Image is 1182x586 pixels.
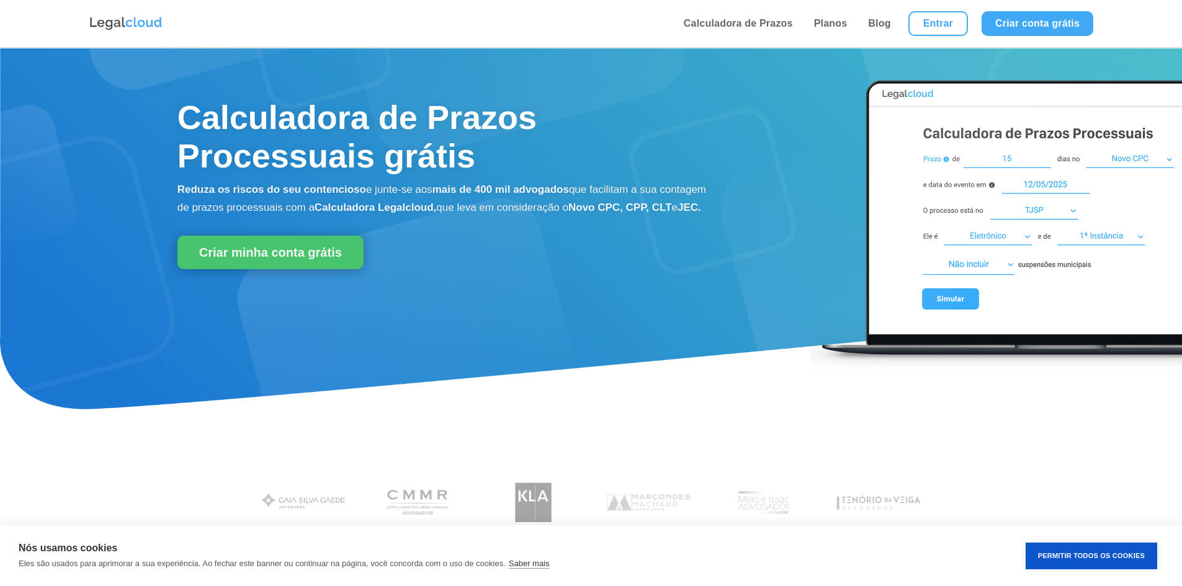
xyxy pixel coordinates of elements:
[256,476,351,529] img: Gaia Silva Gaede Advogados Associados
[908,11,968,36] a: Entrar
[89,16,163,32] img: Logo da Legalcloud
[486,476,581,529] img: Koury Lopes Advogados
[982,11,1093,36] a: Criar conta grátis
[678,202,701,213] b: JEC.
[432,184,569,195] b: mais de 400 mil advogados
[19,543,117,553] strong: Nós usamos cookies
[177,181,709,217] p: e junte-se aos que facilitam a sua contagem de prazos processuais com a que leva em consideração o e
[810,363,1182,373] a: Calculadora de Prazos Processuais Legalcloud
[509,559,550,569] a: Saber mais
[371,476,466,529] img: Costa Martins Meira Rinaldi Advogados
[177,236,364,269] a: Criar minha conta grátis
[831,476,926,529] img: Tenório da Veiga Advogados
[716,476,811,529] img: Profissionais do escritório Melo e Isaac Advogados utilizam a Legalcloud
[315,202,437,213] b: Calculadora Legalcloud,
[177,99,537,174] span: Calculadora de Prazos Processuais grátis
[177,184,366,195] b: Reduza os riscos do seu contencioso
[810,67,1182,371] img: Calculadora de Prazos Processuais Legalcloud
[19,559,506,568] p: Eles são usados para aprimorar a sua experiência. Ao fechar este banner ou continuar na página, v...
[601,476,696,529] img: Marcondes Machado Advogados utilizam a Legalcloud
[1026,543,1157,569] button: Permitir Todos os Cookies
[568,202,672,213] b: Novo CPC, CPP, CLT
